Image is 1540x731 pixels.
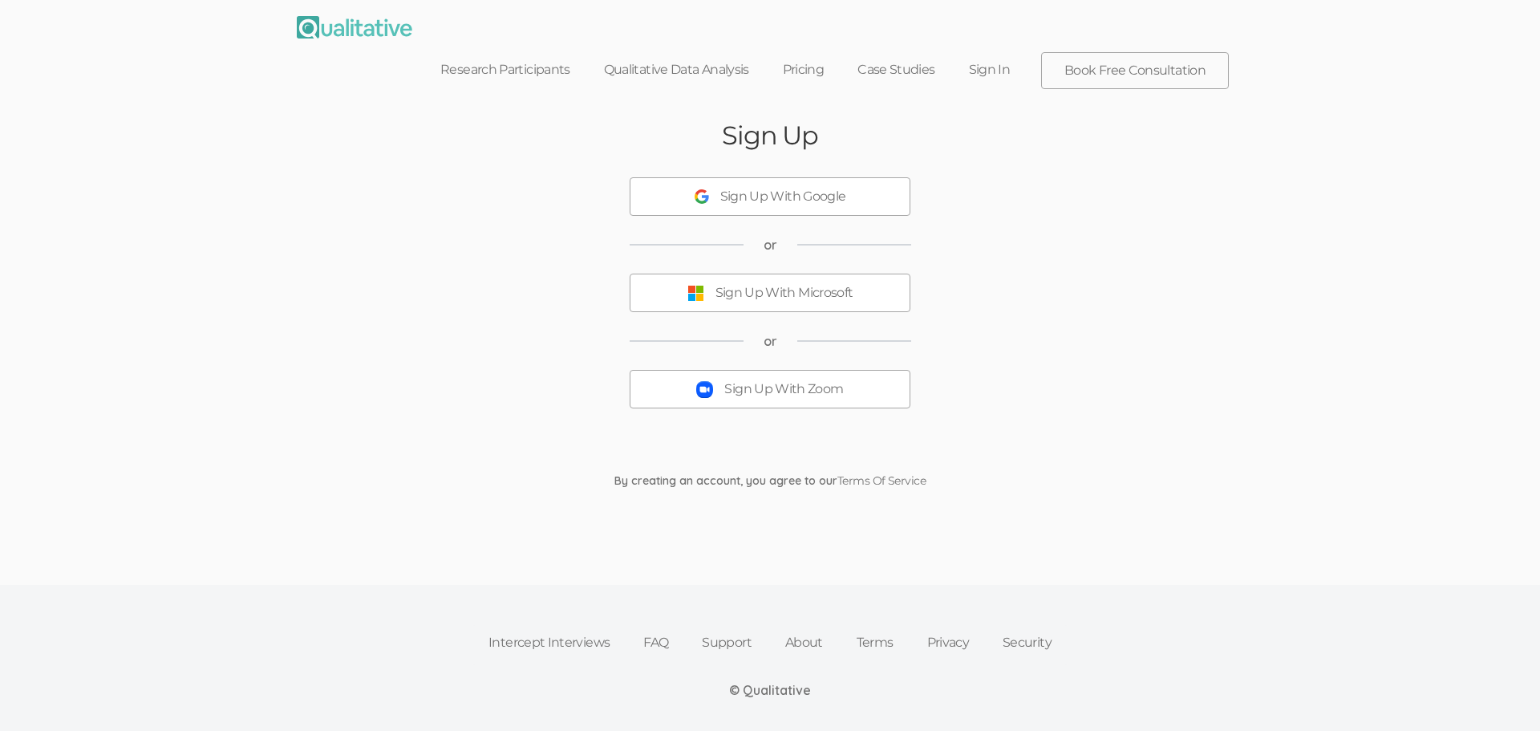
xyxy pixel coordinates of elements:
img: Qualitative [297,16,412,39]
button: Sign Up With Zoom [630,370,910,408]
div: By creating an account, you agree to our [602,473,938,489]
span: or [764,236,777,254]
a: Sign In [952,52,1027,87]
h2: Sign Up [722,121,817,149]
a: Pricing [766,52,841,87]
img: Sign Up With Google [695,189,709,204]
span: or [764,332,777,351]
a: Privacy [910,625,987,660]
button: Sign Up With Google [630,177,910,216]
a: About [768,625,840,660]
div: Sign Up With Zoom [724,380,843,399]
a: Security [986,625,1068,660]
a: Research Participants [423,52,587,87]
div: Sign Up With Google [720,188,846,206]
a: Case Studies [841,52,951,87]
img: Sign Up With Zoom [696,381,713,398]
a: FAQ [626,625,685,660]
div: © Qualitative [729,681,811,700]
a: Intercept Interviews [472,625,626,660]
button: Sign Up With Microsoft [630,274,910,312]
a: Terms Of Service [837,473,926,488]
a: Qualitative Data Analysis [587,52,766,87]
div: Sign Up With Microsoft [715,284,853,303]
a: Support [685,625,768,660]
img: Sign Up With Microsoft [687,285,704,302]
a: Terms [840,625,910,660]
a: Book Free Consultation [1042,53,1228,88]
